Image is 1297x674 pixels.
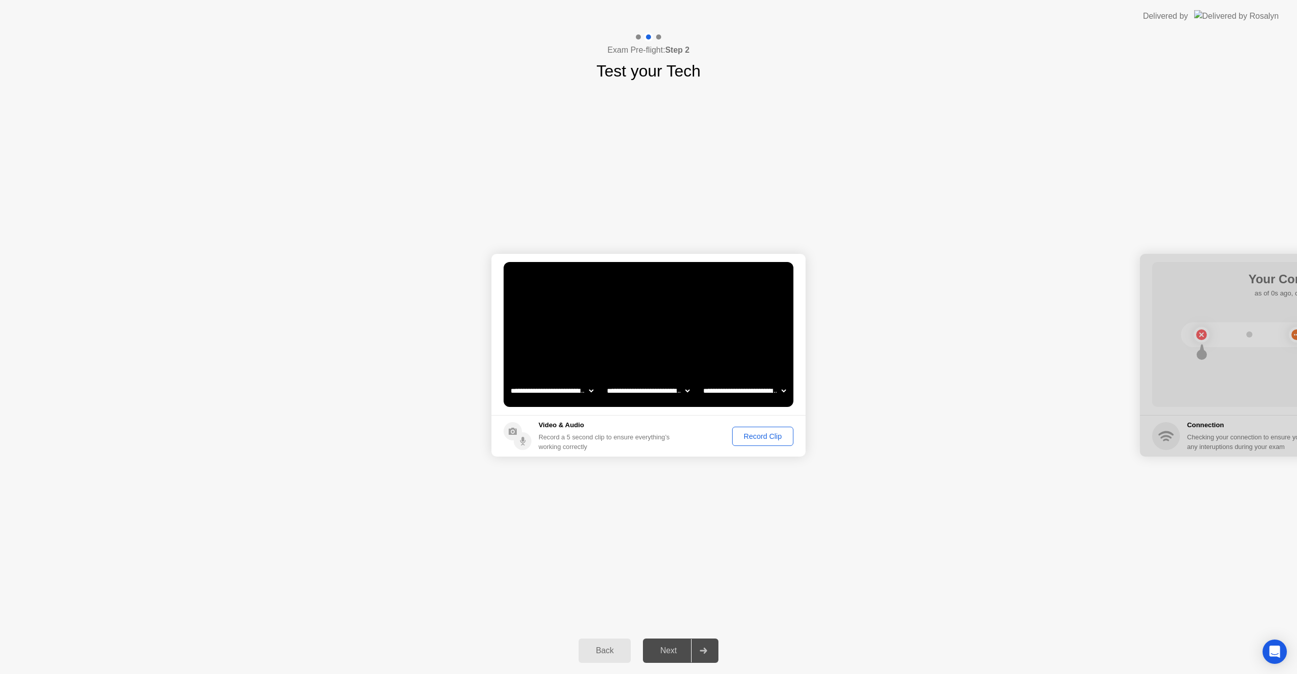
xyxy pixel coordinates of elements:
button: Next [643,639,718,663]
h4: Exam Pre-flight: [607,44,690,56]
div: Back [582,646,628,655]
div: Record a 5 second clip to ensure everything’s working correctly [539,432,674,452]
div: Open Intercom Messenger [1263,640,1287,664]
h5: Video & Audio [539,420,674,430]
div: Next [646,646,691,655]
select: Available cameras [509,381,595,401]
button: Back [579,639,631,663]
select: Available speakers [605,381,692,401]
b: Step 2 [665,46,690,54]
button: Record Clip [732,427,793,446]
div: Record Clip [736,432,790,440]
img: Delivered by Rosalyn [1194,10,1279,22]
h1: Test your Tech [596,59,701,83]
div: Delivered by [1143,10,1188,22]
select: Available microphones [701,381,788,401]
